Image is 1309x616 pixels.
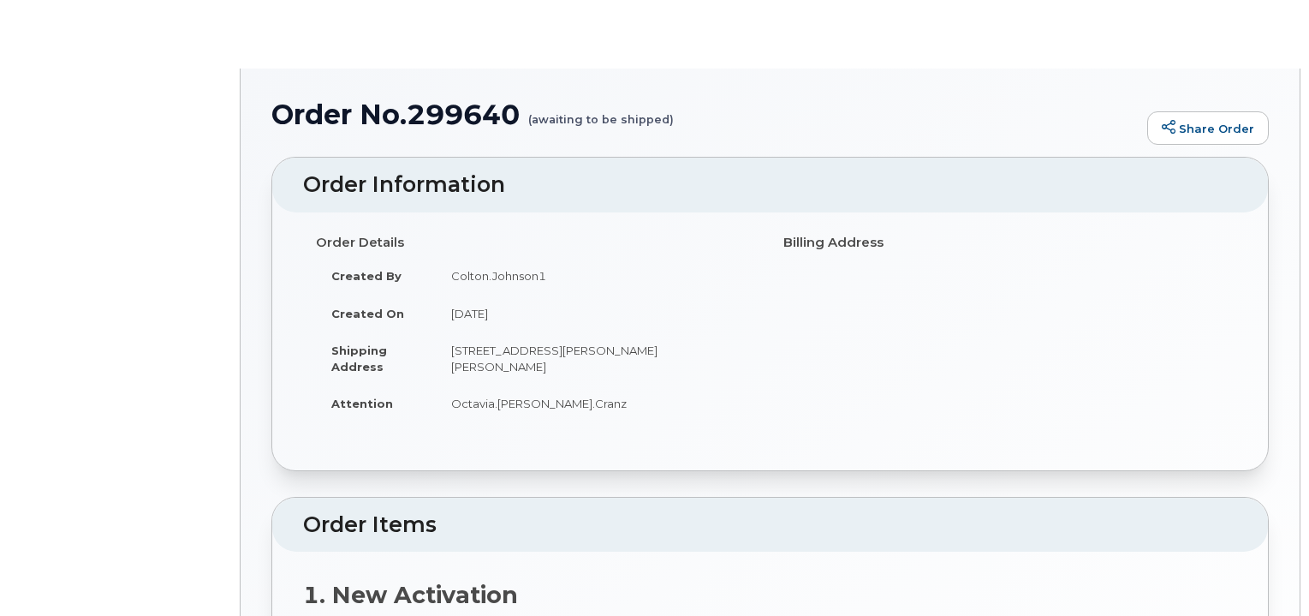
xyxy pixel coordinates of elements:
[331,269,402,283] strong: Created By
[783,236,1225,250] h4: Billing Address
[436,385,758,422] td: Octavia.[PERSON_NAME].Cranz
[271,99,1139,129] h1: Order No.299640
[436,295,758,332] td: [DATE]
[303,513,1237,537] h2: Order Items
[303,581,518,609] strong: 1. New Activation
[303,173,1237,197] h2: Order Information
[528,99,674,126] small: (awaiting to be shipped)
[436,257,758,295] td: Colton.Johnson1
[331,344,387,374] strong: Shipping Address
[316,236,758,250] h4: Order Details
[436,332,758,385] td: [STREET_ADDRESS][PERSON_NAME][PERSON_NAME]
[331,397,393,410] strong: Attention
[1147,111,1269,146] a: Share Order
[331,307,404,320] strong: Created On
